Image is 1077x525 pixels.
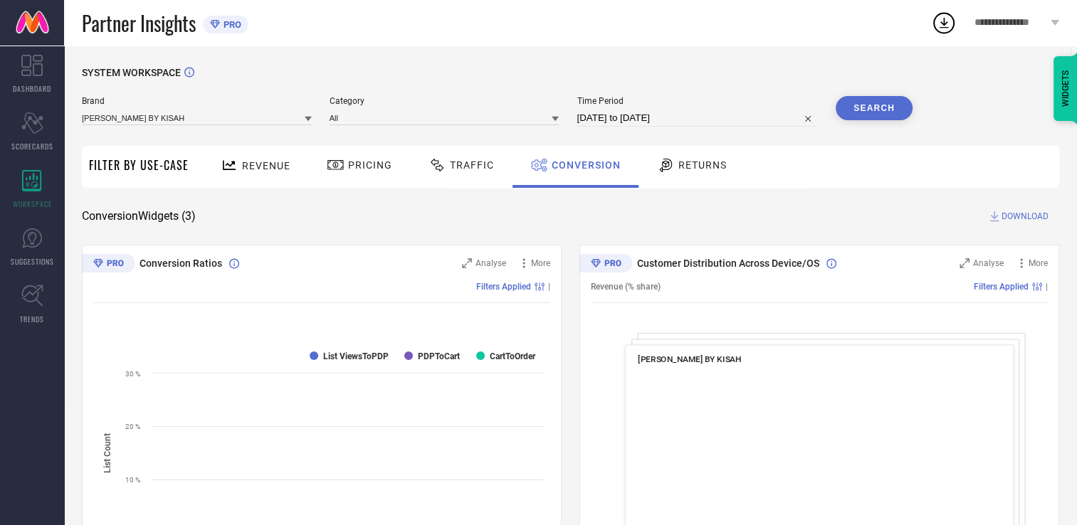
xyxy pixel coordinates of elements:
span: | [548,282,550,292]
span: Revenue (% share) [591,282,661,292]
span: Conversion [552,159,621,171]
text: List ViewsToPDP [323,351,389,361]
span: Filter By Use-Case [89,157,189,174]
tspan: List Count [103,433,112,472]
span: Category [330,96,559,106]
span: PRO [220,19,241,30]
span: DASHBOARD [13,83,51,94]
span: [PERSON_NAME] BY KISAH [638,354,741,364]
text: CartToOrder [490,351,536,361]
span: Conversion Widgets ( 3 ) [82,209,196,223]
div: Premium [82,254,135,275]
span: Analyse [973,258,1004,268]
div: Open download list [931,10,957,36]
text: 20 % [125,423,140,430]
text: PDPToCart [418,351,460,361]
span: Filters Applied [476,282,531,292]
span: Pricing [348,159,392,171]
span: Customer Distribution Across Device/OS [637,258,819,269]
span: Brand [82,96,312,106]
span: SYSTEM WORKSPACE [82,67,181,78]
input: Select time period [577,110,818,127]
text: 10 % [125,476,140,484]
span: TRENDS [20,314,44,324]
svg: Zoom [462,258,472,268]
div: Premium [579,254,632,275]
svg: Zoom [960,258,970,268]
span: Analyse [476,258,506,268]
span: WORKSPACE [13,198,52,209]
span: Revenue [242,160,290,171]
span: More [1029,258,1048,268]
span: Traffic [450,159,494,171]
span: DOWNLOAD [1002,209,1049,223]
span: SCORECARDS [11,141,53,152]
span: Returns [678,159,727,171]
span: SUGGESTIONS [11,256,54,267]
span: Time Period [577,96,818,106]
span: Conversion Ratios [140,258,222,269]
button: Search [836,96,913,120]
span: | [1046,282,1048,292]
span: More [531,258,550,268]
span: Filters Applied [974,282,1029,292]
span: Partner Insights [82,9,196,38]
text: 30 % [125,370,140,378]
